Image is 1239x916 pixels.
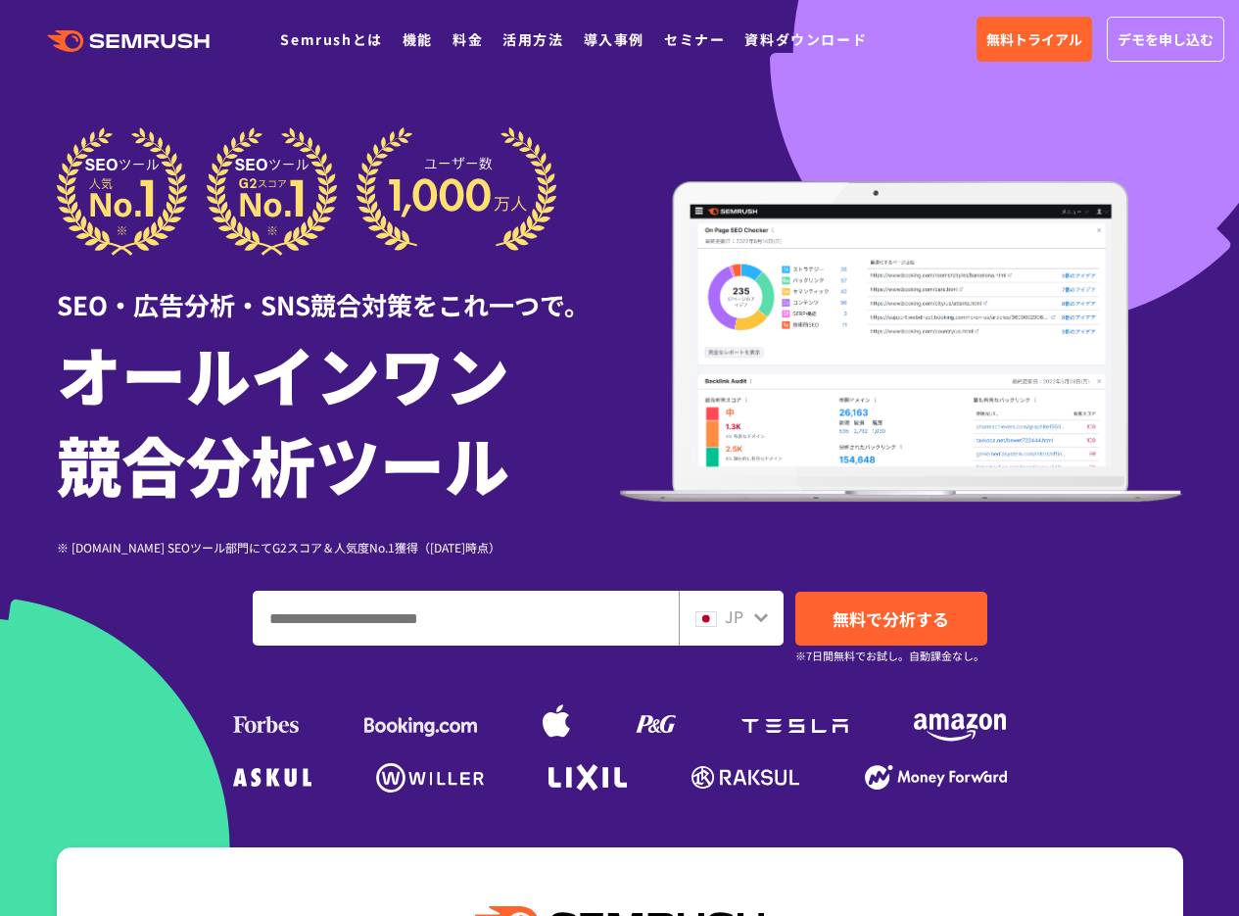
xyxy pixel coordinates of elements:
span: 無料トライアル [986,28,1082,50]
div: SEO・広告分析・SNS競合対策をこれ一つで。 [57,256,620,323]
h1: オールインワン 競合分析ツール [57,328,620,508]
a: セミナー [664,29,725,49]
a: デモを申し込む [1107,17,1224,62]
input: ドメイン、キーワードまたはURLを入力してください [254,592,678,645]
a: 無料で分析する [795,592,987,646]
a: 機能 [403,29,433,49]
small: ※7日間無料でお試し。自動課金なし。 [795,647,984,665]
span: JP [725,604,743,628]
div: ※ [DOMAIN_NAME] SEOツール部門にてG2スコア＆人気度No.1獲得（[DATE]時点） [57,538,620,556]
span: デモを申し込む [1118,28,1214,50]
a: Semrushとは [280,29,382,49]
a: 活用方法 [502,29,563,49]
a: 料金 [453,29,483,49]
a: 導入事例 [584,29,644,49]
a: 無料トライアル [977,17,1092,62]
span: 無料で分析する [833,606,949,631]
a: 資料ダウンロード [744,29,867,49]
